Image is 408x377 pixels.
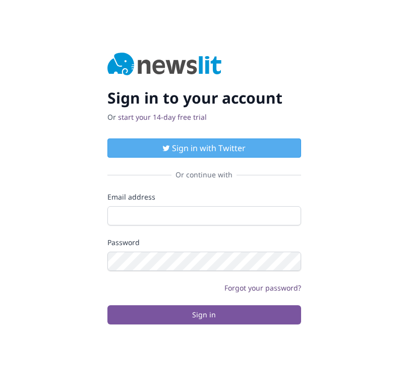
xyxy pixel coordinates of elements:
[107,238,301,248] label: Password
[107,192,301,202] label: Email address
[107,138,301,158] button: Sign in with Twitter
[107,53,222,77] img: Newslit
[107,112,301,122] p: Or
[171,170,237,180] span: Or continue with
[224,283,301,293] a: Forgot your password?
[118,112,207,122] a: start your 14-day free trial
[107,89,301,107] h2: Sign in to your account
[107,305,301,324] button: Sign in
